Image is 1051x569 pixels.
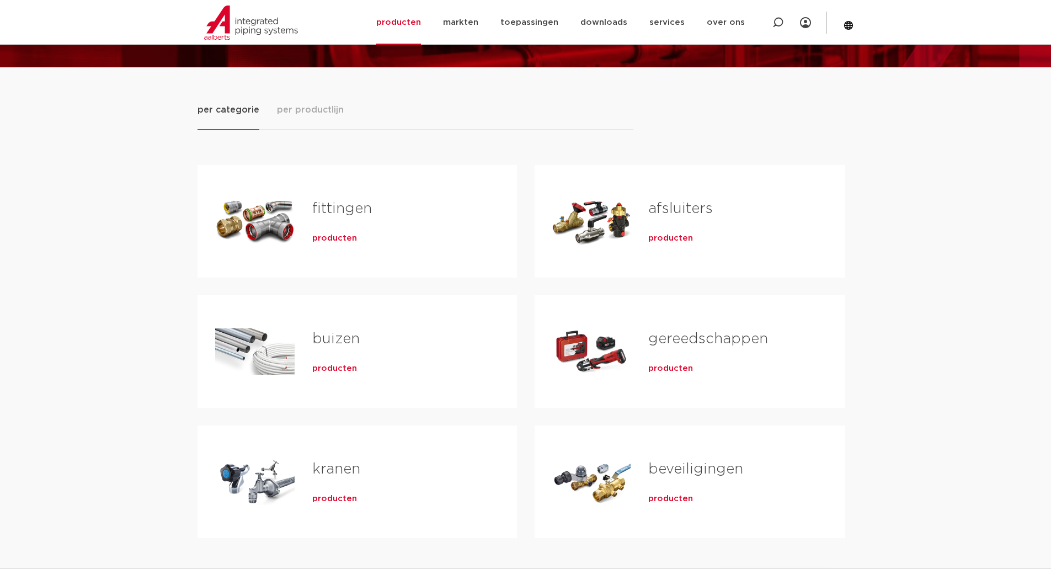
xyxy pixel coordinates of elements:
[312,363,357,374] a: producten
[648,233,693,244] a: producten
[312,462,360,476] a: kranen
[312,233,357,244] a: producten
[648,201,713,216] a: afsluiters
[198,103,854,556] div: Tabs. Open items met enter of spatie, sluit af met escape en navigeer met de pijltoetsen.
[198,103,259,116] span: per categorie
[648,462,743,476] a: beveiligingen
[648,493,693,504] a: producten
[312,493,357,504] a: producten
[648,332,768,346] a: gereedschappen
[648,363,693,374] a: producten
[312,332,360,346] a: buizen
[312,201,372,216] a: fittingen
[277,103,344,116] span: per productlijn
